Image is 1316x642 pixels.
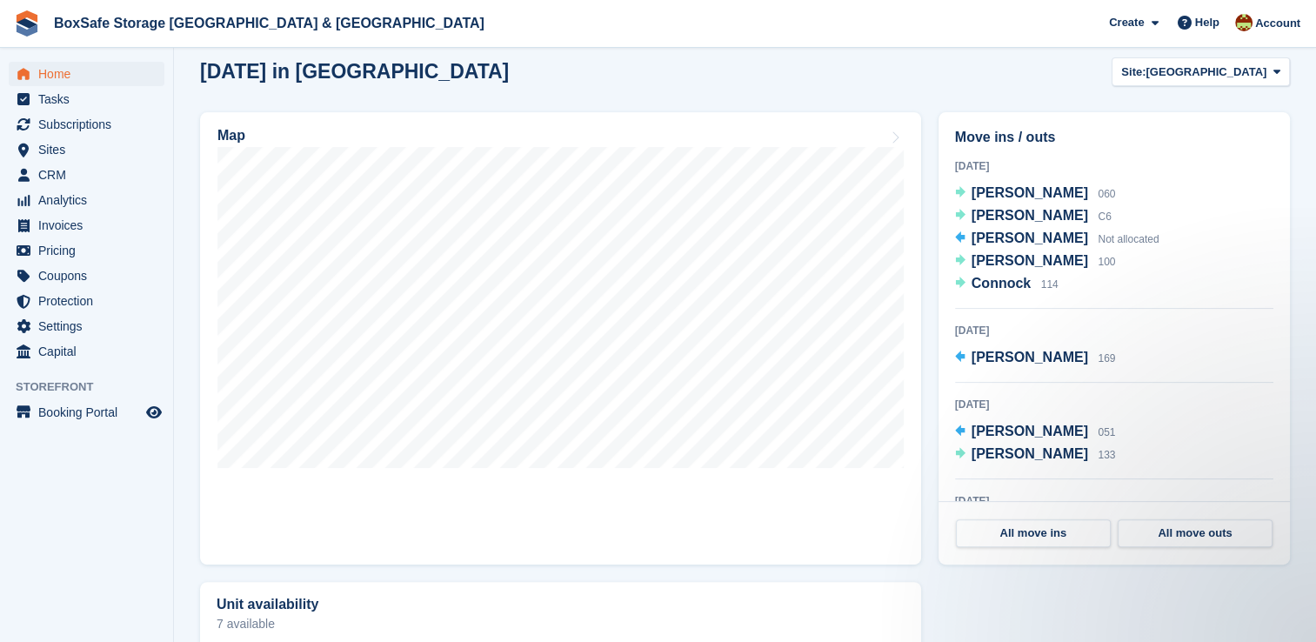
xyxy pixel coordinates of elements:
div: [DATE] [955,493,1273,509]
a: menu [9,62,164,86]
h2: Move ins / outs [955,127,1273,148]
a: menu [9,264,164,288]
p: 7 available [217,618,905,630]
a: [PERSON_NAME] 060 [955,183,1116,205]
span: [PERSON_NAME] [972,253,1088,268]
h2: Map [217,128,245,144]
a: [PERSON_NAME] Not allocated [955,228,1159,251]
span: C6 [1098,211,1111,223]
a: menu [9,137,164,162]
div: [DATE] [955,323,1273,338]
span: Pricing [38,238,143,263]
span: Subscriptions [38,112,143,137]
a: All move outs [1118,519,1273,547]
span: [PERSON_NAME] [972,350,1088,364]
span: Connock [972,276,1031,291]
a: menu [9,163,164,187]
h2: Unit availability [217,597,318,612]
span: Capital [38,339,143,364]
a: menu [9,289,164,313]
span: 114 [1041,278,1059,291]
a: menu [9,314,164,338]
img: Kim [1235,14,1253,31]
span: Protection [38,289,143,313]
span: Site: [1121,64,1146,81]
a: menu [9,339,164,364]
a: menu [9,400,164,425]
span: [PERSON_NAME] [972,185,1088,200]
span: Not allocated [1098,233,1159,245]
a: [PERSON_NAME] 051 [955,421,1116,444]
a: [PERSON_NAME] C6 [955,205,1112,228]
span: [PERSON_NAME] [972,424,1088,438]
div: [DATE] [955,397,1273,412]
span: Storefront [16,378,173,396]
span: Booking Portal [38,400,143,425]
span: Settings [38,314,143,338]
span: Sites [38,137,143,162]
span: [GEOGRAPHIC_DATA] [1146,64,1266,81]
span: [PERSON_NAME] [972,208,1088,223]
span: 051 [1098,426,1115,438]
img: stora-icon-8386f47178a22dfd0bd8f6a31ec36ba5ce8667c1dd55bd0f319d3a0aa187defe.svg [14,10,40,37]
span: [PERSON_NAME] [972,446,1088,461]
div: [DATE] [955,158,1273,174]
span: 169 [1098,352,1115,364]
a: [PERSON_NAME] 133 [955,444,1116,466]
h2: [DATE] in [GEOGRAPHIC_DATA] [200,60,509,84]
a: BoxSafe Storage [GEOGRAPHIC_DATA] & [GEOGRAPHIC_DATA] [47,9,491,37]
span: 133 [1098,449,1115,461]
span: 100 [1098,256,1115,268]
a: [PERSON_NAME] 100 [955,251,1116,273]
span: Create [1109,14,1144,31]
a: All move ins [956,519,1111,547]
span: [PERSON_NAME] [972,231,1088,245]
a: [PERSON_NAME] 169 [955,347,1116,370]
button: Site: [GEOGRAPHIC_DATA] [1112,57,1290,86]
span: Coupons [38,264,143,288]
a: Connock 114 [955,273,1059,296]
span: CRM [38,163,143,187]
a: Map [200,112,921,565]
a: menu [9,213,164,237]
a: menu [9,112,164,137]
span: 060 [1098,188,1115,200]
a: menu [9,87,164,111]
span: Invoices [38,213,143,237]
span: Analytics [38,188,143,212]
span: Home [38,62,143,86]
span: Account [1255,15,1300,32]
a: menu [9,188,164,212]
a: Preview store [144,402,164,423]
span: Tasks [38,87,143,111]
a: menu [9,238,164,263]
span: Help [1195,14,1219,31]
